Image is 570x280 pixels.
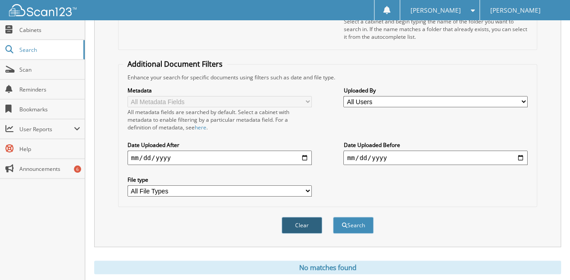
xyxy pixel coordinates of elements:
button: Clear [282,217,322,234]
span: Help [19,145,80,153]
img: scan123-logo-white.svg [9,4,77,16]
label: File type [128,176,312,184]
input: start [128,151,312,165]
span: [PERSON_NAME] [490,8,541,13]
button: Search [333,217,374,234]
legend: Additional Document Filters [123,59,227,69]
div: Enhance your search for specific documents using filters such as date and file type. [123,73,532,81]
span: Announcements [19,165,80,173]
label: Date Uploaded Before [343,141,528,149]
span: Reminders [19,86,80,93]
span: Scan [19,66,80,73]
input: end [343,151,528,165]
span: [PERSON_NAME] [410,8,461,13]
div: 6 [74,165,81,173]
div: Select a cabinet and begin typing the name of the folder you want to search in. If the name match... [343,18,528,41]
span: User Reports [19,125,74,133]
iframe: Chat Widget [525,237,570,280]
label: Date Uploaded After [128,141,312,149]
span: Bookmarks [19,106,80,113]
div: No matches found [94,261,561,274]
a: here [195,124,206,131]
span: Cabinets [19,26,80,34]
span: Search [19,46,79,54]
label: Metadata [128,87,312,94]
div: All metadata fields are searched by default. Select a cabinet with metadata to enable filtering b... [128,108,312,131]
label: Uploaded By [343,87,528,94]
